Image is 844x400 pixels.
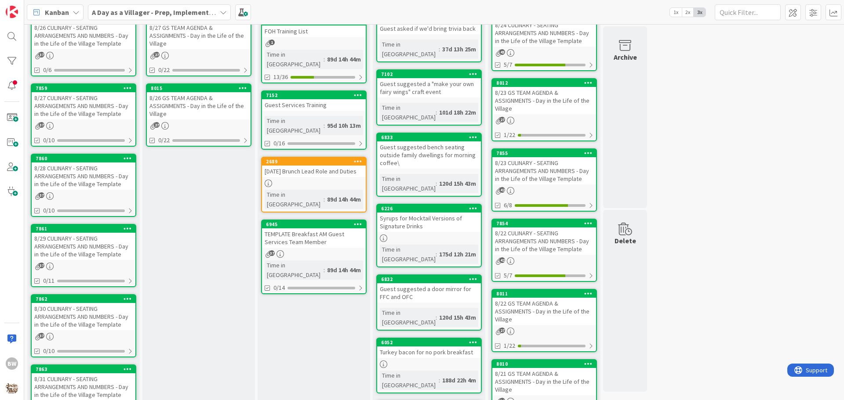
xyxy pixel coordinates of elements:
[492,79,596,114] div: 80128/23 GS TEAM AGENDA & ASSIGNMENTS - Day in the Life of the Village
[32,84,135,119] div: 78598/27 CULINARY - SEATING ARRANGEMENTS AND NUMBERS - Day in the Life of the Village Template
[31,154,136,217] a: 78608/28 CULINARY - SEATING ARRANGEMENTS AND NUMBERS - Day in the Life of the Village Template0/10
[614,52,637,62] div: Archive
[492,368,596,395] div: 8/21 GS TEAM AGENDA & ASSIGNMENTS - Day in the Life of the Village
[262,220,366,228] div: 6945
[491,148,597,212] a: 78558/23 CULINARY - SEATING ARRANGEMENTS AND NUMBERS - Day in the Life of the Village Template6/8
[496,220,596,227] div: 7854
[273,283,285,292] span: 0/14
[32,155,135,162] div: 7860
[147,22,251,49] div: 8/27 GS TEAM AGENDA & ASSIGNMENTS - Day in the Life of the Village
[154,122,160,128] span: 27
[158,65,170,75] span: 0/22
[324,54,325,64] span: :
[158,136,170,145] span: 0/22
[43,206,55,215] span: 0/10
[36,366,135,372] div: 7863
[499,49,505,55] span: 43
[492,149,596,184] div: 78558/23 CULINARY - SEATING ARRANGEMENTS AND NUMBERS - Day in the Life of the Village Template
[265,190,324,209] div: Time in [GEOGRAPHIC_DATA]
[376,204,482,267] a: 6226Syrups for Mocktail Versions of Signature DrinksTime in [GEOGRAPHIC_DATA]:175d 12h 21m
[615,235,636,246] div: Delete
[437,108,478,117] div: 101d 18h 22m
[377,339,481,346] div: 6052
[269,40,275,45] span: 1
[377,78,481,97] div: Guest suggested a "make your own fairy wings" craft event
[266,221,366,227] div: 6945
[32,295,135,330] div: 78628/30 CULINARY - SEATING ARRANGEMENTS AND NUMBERS - Day in the Life of the Village Template
[377,205,481,213] div: 6226
[496,361,596,367] div: 8010
[147,84,251,92] div: 8015
[437,313,478,322] div: 120d 15h 43m
[324,195,325,204] span: :
[32,233,135,260] div: 8/29 CULINARY - SEATING ARRANGEMENTS AND NUMBERS - Day in the Life of the Village Template
[147,14,251,49] div: 8/27 GS TEAM AGENDA & ASSIGNMENTS - Day in the Life of the Village
[492,298,596,325] div: 8/22 GS TEAM AGENDA & ASSIGNMENTS - Day in the Life of the Village
[504,130,515,140] span: 1/22
[381,205,481,212] div: 6226
[36,85,135,91] div: 7859
[492,220,596,255] div: 78548/22 CULINARY - SEATING ARRANGEMENTS AND NUMBERS - Day in the Life of the Village Template
[32,84,135,92] div: 7859
[491,289,597,352] a: 80118/22 GS TEAM AGENDA & ASSIGNMENTS - Day in the Life of the Village1/22
[436,179,437,188] span: :
[31,83,136,147] a: 78598/27 CULINARY - SEATING ARRANGEMENTS AND NUMBERS - Day in the Life of the Village Template0/10
[36,155,135,162] div: 7860
[496,80,596,86] div: 8012
[496,291,596,297] div: 8011
[491,78,597,141] a: 80128/23 GS TEAM AGENDA & ASSIGNMENTS - Day in the Life of the Village1/22
[380,308,436,327] div: Time in [GEOGRAPHIC_DATA]
[325,265,363,275] div: 89d 14h 44m
[43,276,55,285] span: 0/11
[262,166,366,177] div: [DATE] Brunch Lead Role and Duties
[377,346,481,358] div: Turkey bacon for no pork breakfast
[92,8,249,17] b: A Day as a Villager - Prep, Implement and Execute
[492,227,596,255] div: 8/22 CULINARY - SEATING ARRANGEMENTS AND NUMBERS - Day in the Life of the Village Template
[325,121,363,130] div: 95d 10h 13m
[504,341,515,350] span: 1/22
[492,157,596,184] div: 8/23 CULINARY - SEATING ARRANGEMENTS AND NUMBERS - Day in the Life of the Village Template
[492,87,596,114] div: 8/23 GS TEAM AGENDA & ASSIGNMENTS - Day in the Life of the Village
[262,18,366,37] div: 7103FOH Training List
[380,371,439,390] div: Time in [GEOGRAPHIC_DATA]
[715,4,781,20] input: Quick Filter...
[504,201,512,210] span: 6/8
[45,7,69,18] span: Kanban
[325,54,363,64] div: 89d 14h 44m
[380,103,436,122] div: Time in [GEOGRAPHIC_DATA]
[324,265,325,275] span: :
[6,357,18,370] div: BW
[265,116,324,135] div: Time in [GEOGRAPHIC_DATA]
[439,44,440,54] span: :
[436,249,437,259] span: :
[39,333,44,339] span: 37
[31,224,136,287] a: 78618/29 CULINARY - SEATING ARRANGEMENTS AND NUMBERS - Day in the Life of the Village Template0/11
[6,6,18,18] img: Visit kanbanzone.com
[273,72,288,82] span: 13/36
[504,271,512,280] span: 5/7
[32,303,135,330] div: 8/30 CULINARY - SEATING ARRANGEMENTS AND NUMBERS - Day in the Life of the Village Template
[376,69,482,126] a: 7102Guest suggested a "make your own fairy wings" craft eventTime in [GEOGRAPHIC_DATA]:101d 18h 22m
[262,91,366,111] div: 7152Guest Services Training
[377,15,481,34] div: Guest asked if we'd bring trivia back
[261,17,367,83] a: 7103FOH Training ListTime in [GEOGRAPHIC_DATA]:89d 14h 44m13/36
[43,136,55,145] span: 0/10
[504,60,512,69] span: 5/7
[381,134,481,141] div: 6833
[31,13,136,76] a: 8/26 CULINARY - SEATING ARRANGEMENTS AND NUMBERS - Day in the Life of the Village Template0/6
[381,276,481,282] div: 6832
[437,249,478,259] div: 175d 12h 21m
[18,1,40,12] span: Support
[262,228,366,248] div: TEMPLATE Breakfast AM Guest Services Team Member
[151,85,251,91] div: 8015
[154,52,160,58] span: 27
[376,133,482,197] a: 6833Guest suggested bench seating outside family dwellings for morning coffee\Time in [GEOGRAPHIC...
[265,260,324,280] div: Time in [GEOGRAPHIC_DATA]
[499,257,505,263] span: 42
[376,14,482,62] a: Guest asked if we'd bring trivia backTime in [GEOGRAPHIC_DATA]:37d 13h 25m
[146,13,251,76] a: 8/27 GS TEAM AGENDA & ASSIGNMENTS - Day in the Life of the Village0/22
[694,8,706,17] span: 3x
[492,79,596,87] div: 8012
[492,11,596,47] div: 8/24 CULINARY - SEATING ARRANGEMENTS AND NUMBERS - Day in the Life of the Village Template
[262,158,366,177] div: 2689[DATE] Brunch Lead Role and Duties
